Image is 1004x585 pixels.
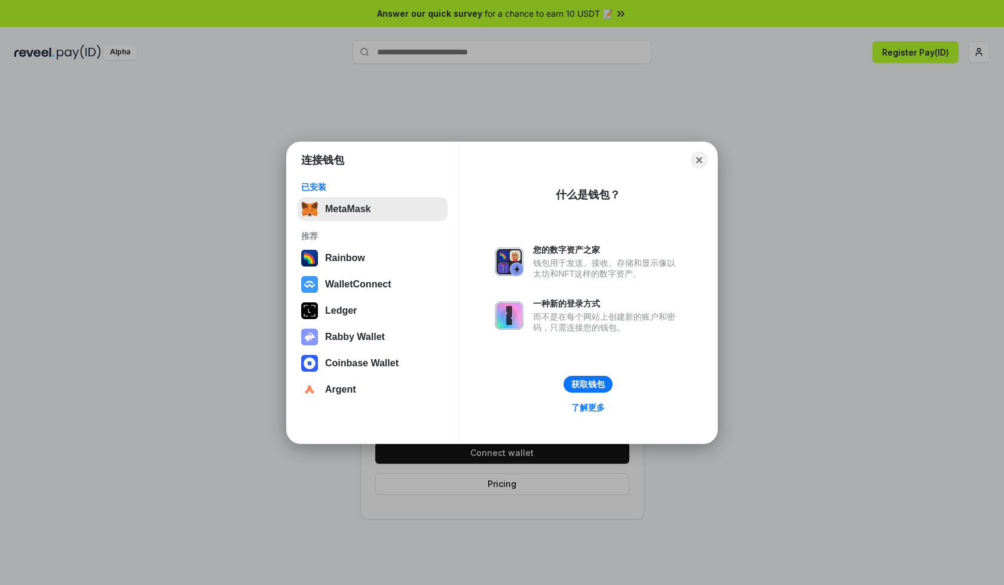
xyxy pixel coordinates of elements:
[495,301,524,330] img: svg+xml,%3Csvg%20xmlns%3D%22http%3A%2F%2Fwww.w3.org%2F2000%2Fsvg%22%20fill%3D%22none%22%20viewBox...
[556,188,620,202] div: 什么是钱包？
[533,311,681,333] div: 而不是在每个网站上创建新的账户和密码，只需连接您的钱包。
[298,299,448,323] button: Ledger
[301,329,318,345] img: svg+xml,%3Csvg%20xmlns%3D%22http%3A%2F%2Fwww.w3.org%2F2000%2Fsvg%22%20fill%3D%22none%22%20viewBox...
[325,253,365,264] div: Rainbow
[301,355,318,372] img: svg+xml,%3Csvg%20width%3D%2228%22%20height%3D%2228%22%20viewBox%3D%220%200%2028%2028%22%20fill%3D...
[571,379,605,390] div: 获取钱包
[564,376,613,393] button: 获取钱包
[298,378,448,402] button: Argent
[298,197,448,221] button: MetaMask
[564,400,612,415] a: 了解更多
[301,302,318,319] img: svg+xml,%3Csvg%20xmlns%3D%22http%3A%2F%2Fwww.w3.org%2F2000%2Fsvg%22%20width%3D%2228%22%20height%3...
[325,204,371,215] div: MetaMask
[301,276,318,293] img: svg+xml,%3Csvg%20width%3D%2228%22%20height%3D%2228%22%20viewBox%3D%220%200%2028%2028%22%20fill%3D...
[571,402,605,413] div: 了解更多
[301,231,444,241] div: 推荐
[301,182,444,192] div: 已安装
[301,381,318,398] img: svg+xml,%3Csvg%20width%3D%2228%22%20height%3D%2228%22%20viewBox%3D%220%200%2028%2028%22%20fill%3D...
[298,246,448,270] button: Rainbow
[533,258,681,279] div: 钱包用于发送、接收、存储和显示像以太坊和NFT这样的数字资产。
[298,351,448,375] button: Coinbase Wallet
[298,272,448,296] button: WalletConnect
[691,152,708,169] button: Close
[325,332,385,342] div: Rabby Wallet
[325,384,356,395] div: Argent
[301,250,318,267] img: svg+xml,%3Csvg%20width%3D%22120%22%20height%3D%22120%22%20viewBox%3D%220%200%20120%20120%22%20fil...
[301,201,318,218] img: svg+xml,%3Csvg%20fill%3D%22none%22%20height%3D%2233%22%20viewBox%3D%220%200%2035%2033%22%20width%...
[533,298,681,309] div: 一种新的登录方式
[495,247,524,276] img: svg+xml,%3Csvg%20xmlns%3D%22http%3A%2F%2Fwww.w3.org%2F2000%2Fsvg%22%20fill%3D%22none%22%20viewBox...
[325,358,399,369] div: Coinbase Wallet
[325,279,391,290] div: WalletConnect
[301,153,344,167] h1: 连接钱包
[533,244,681,255] div: 您的数字资产之家
[298,325,448,349] button: Rabby Wallet
[325,305,357,316] div: Ledger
